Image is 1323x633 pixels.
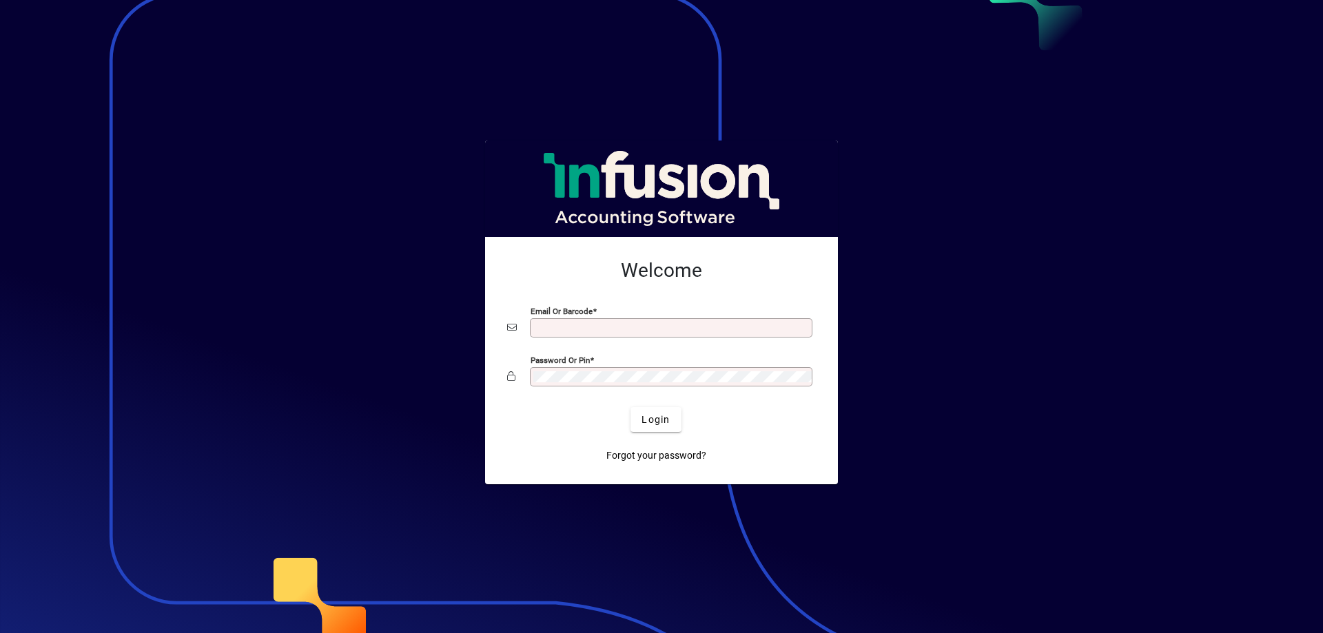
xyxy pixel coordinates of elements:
[507,259,816,282] h2: Welcome
[531,355,590,365] mat-label: Password or Pin
[642,413,670,427] span: Login
[630,407,681,432] button: Login
[531,307,593,316] mat-label: Email or Barcode
[601,443,712,468] a: Forgot your password?
[606,448,706,463] span: Forgot your password?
